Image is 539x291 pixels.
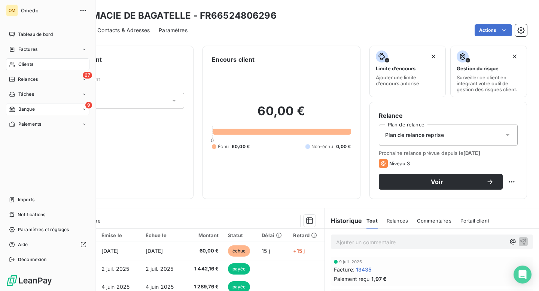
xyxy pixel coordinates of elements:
[232,143,250,150] span: 60,00 €
[228,232,253,238] div: Statut
[371,275,387,283] span: 1,97 €
[212,104,351,126] h2: 60,00 €
[66,9,277,22] h3: PHARMACIE DE BAGATELLE - FR66524806296
[336,143,351,150] span: 0,00 €
[212,55,255,64] h6: Encours client
[60,76,184,87] span: Propriétés Client
[388,179,486,185] span: Voir
[18,241,28,248] span: Aide
[146,232,181,238] div: Échue le
[101,232,137,238] div: Émise le
[293,248,305,254] span: +15 j
[159,27,188,34] span: Paramètres
[18,211,45,218] span: Notifications
[325,216,362,225] h6: Historique
[379,150,518,156] span: Prochaine relance prévue depuis le
[6,4,18,16] div: OM
[83,72,92,79] span: 67
[146,284,174,290] span: 4 juin 2025
[379,174,503,190] button: Voir
[85,102,92,108] span: 9
[334,266,354,273] span: Facture :
[211,137,214,143] span: 0
[450,46,527,97] button: Gestion du risqueSurveiller ce client en intégrant votre outil de gestion des risques client.
[417,218,451,224] span: Commentaires
[311,143,333,150] span: Non-échu
[387,218,408,224] span: Relances
[385,131,444,139] span: Plan de relance reprise
[262,232,284,238] div: Délai
[457,65,499,71] span: Gestion du risque
[457,74,521,92] span: Surveiller ce client en intégrant votre outil de gestion des risques client.
[460,218,489,224] span: Portail client
[101,248,119,254] span: [DATE]
[146,248,163,254] span: [DATE]
[97,27,150,34] span: Contacts & Adresses
[369,46,446,97] button: Limite d’encoursAjouter une limite d’encours autorisé
[146,266,174,272] span: 2 juil. 2025
[339,260,362,264] span: 9 juil. 2025
[262,248,270,254] span: 15 j
[101,284,130,290] span: 4 juin 2025
[18,256,47,263] span: Déconnexion
[218,143,229,150] span: Échu
[463,150,480,156] span: [DATE]
[18,31,53,38] span: Tableau de bord
[389,160,410,166] span: Niveau 3
[376,74,440,86] span: Ajouter une limite d’encours autorisé
[293,232,320,238] div: Retard
[376,65,415,71] span: Limite d’encours
[334,275,370,283] span: Paiement reçu
[6,239,89,251] a: Aide
[189,247,219,255] span: 60,00 €
[18,121,41,128] span: Paiements
[18,106,35,113] span: Banque
[101,266,130,272] span: 2 juil. 2025
[18,46,37,53] span: Factures
[189,265,219,273] span: 1 442,16 €
[189,283,219,291] span: 1 289,76 €
[6,275,52,287] img: Logo LeanPay
[189,232,219,238] div: Montant
[18,61,33,68] span: Clients
[18,76,38,83] span: Relances
[475,24,512,36] button: Actions
[18,196,34,203] span: Imports
[228,263,250,275] span: payée
[21,7,75,13] span: Omedo
[228,245,250,257] span: échue
[366,218,378,224] span: Tout
[514,266,532,284] div: Open Intercom Messenger
[18,226,69,233] span: Paramètres et réglages
[18,91,34,98] span: Tâches
[45,55,184,64] h6: Informations client
[379,111,518,120] h6: Relance
[356,266,372,273] span: 13435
